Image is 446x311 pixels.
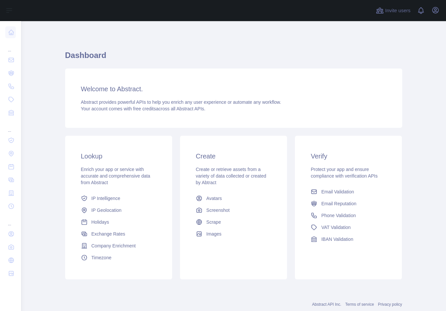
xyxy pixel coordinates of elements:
[133,106,156,111] span: free credits
[92,219,109,225] span: Holidays
[206,195,222,202] span: Avatars
[92,254,112,261] span: Timezone
[321,224,351,231] span: VAT Validation
[308,198,389,210] a: Email Reputation
[81,99,281,105] span: Abstract provides powerful APIs to help you enrich any user experience or automate any workflow.
[193,204,274,216] a: Screenshot
[193,216,274,228] a: Scrape
[196,152,271,161] h3: Create
[375,5,412,16] button: Invite users
[345,302,374,307] a: Terms of service
[92,242,136,249] span: Company Enrichment
[321,188,354,195] span: Email Validation
[65,50,402,66] h1: Dashboard
[78,204,159,216] a: IP Geolocation
[81,84,386,94] h3: Welcome to Abstract.
[81,167,150,185] span: Enrich your app or service with accurate and comprehensive data from Abstract
[92,195,120,202] span: IP Intelligence
[321,212,356,219] span: Phone Validation
[206,219,221,225] span: Scrape
[78,252,159,264] a: Timezone
[311,167,378,179] span: Protect your app and ensure compliance with verification APIs
[311,152,386,161] h3: Verify
[5,40,16,53] div: ...
[308,186,389,198] a: Email Validation
[321,200,356,207] span: Email Reputation
[312,302,341,307] a: Abstract API Inc.
[81,106,205,111] span: Your account comes with across all Abstract APIs.
[92,231,125,237] span: Exchange Rates
[196,167,266,185] span: Create or retrieve assets from a variety of data collected or created by Abtract
[206,207,230,213] span: Screenshot
[385,7,410,14] span: Invite users
[193,192,274,204] a: Avatars
[321,236,353,242] span: IBAN Validation
[78,192,159,204] a: IP Intelligence
[5,120,16,133] div: ...
[78,240,159,252] a: Company Enrichment
[81,152,156,161] h3: Lookup
[206,231,222,237] span: Images
[5,213,16,227] div: ...
[308,233,389,245] a: IBAN Validation
[78,228,159,240] a: Exchange Rates
[78,216,159,228] a: Holidays
[92,207,122,213] span: IP Geolocation
[193,228,274,240] a: Images
[378,302,402,307] a: Privacy policy
[308,210,389,221] a: Phone Validation
[308,221,389,233] a: VAT Validation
